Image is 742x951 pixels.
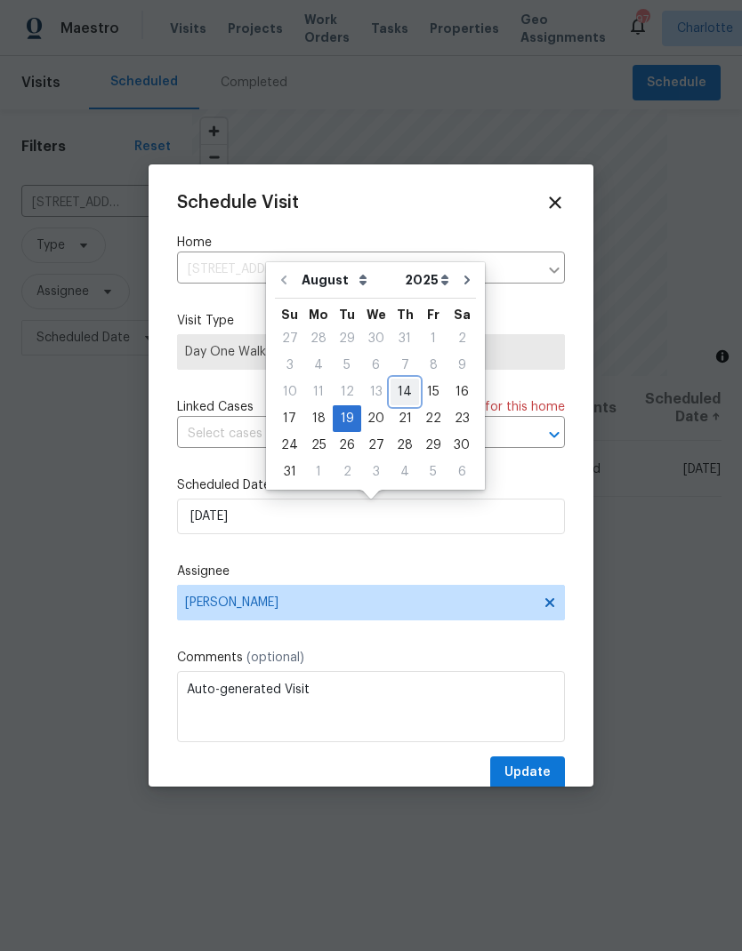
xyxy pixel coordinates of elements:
div: 5 [333,353,361,378]
div: Thu Sep 04 2025 [391,459,419,485]
select: Month [297,267,400,293]
div: Wed Aug 27 2025 [361,432,391,459]
div: Sat Sep 06 2025 [448,459,476,485]
div: 2 [333,460,361,484]
abbr: Saturday [454,308,471,321]
div: 28 [391,433,419,458]
div: Tue Aug 12 2025 [333,379,361,405]
div: 3 [361,460,391,484]
div: 1 [419,326,448,351]
div: Sun Aug 17 2025 [275,405,304,432]
div: 15 [419,380,448,404]
abbr: Tuesday [339,308,355,321]
div: 17 [275,406,304,431]
div: Thu Jul 31 2025 [391,325,419,352]
div: 28 [304,326,333,351]
div: 3 [275,353,304,378]
div: 19 [333,406,361,431]
abbr: Monday [309,308,328,321]
div: 23 [448,406,476,431]
div: 27 [361,433,391,458]
span: Close [545,193,565,212]
div: Sun Aug 03 2025 [275,352,304,379]
label: Home [177,234,565,252]
div: Sun Aug 10 2025 [275,379,304,405]
label: Comments [177,649,565,667]
input: Select cases [177,420,515,448]
span: [PERSON_NAME] [185,595,534,610]
div: Mon Aug 11 2025 [304,379,333,405]
div: Thu Aug 28 2025 [391,432,419,459]
div: Fri Aug 08 2025 [419,352,448,379]
textarea: Auto-generated Visit [177,671,565,742]
div: Fri Aug 15 2025 [419,379,448,405]
div: Mon Jul 28 2025 [304,325,333,352]
div: Tue Jul 29 2025 [333,325,361,352]
div: 30 [448,433,476,458]
div: Mon Aug 18 2025 [304,405,333,432]
div: 18 [304,406,333,431]
button: Update [490,756,565,789]
div: Wed Aug 06 2025 [361,352,391,379]
div: Fri Aug 01 2025 [419,325,448,352]
div: 27 [275,326,304,351]
div: Sun Aug 24 2025 [275,432,304,459]
div: 14 [391,380,419,404]
div: Thu Aug 21 2025 [391,405,419,432]
div: Wed Aug 20 2025 [361,405,391,432]
div: 6 [448,460,476,484]
div: 30 [361,326,391,351]
div: Sat Aug 16 2025 [448,379,476,405]
div: 22 [419,406,448,431]
select: Year [400,267,454,293]
div: 5 [419,460,448,484]
span: (optional) [246,651,304,664]
div: 26 [333,433,361,458]
span: Day One Walk [185,343,557,361]
span: Schedule Visit [177,194,299,212]
div: 29 [419,433,448,458]
abbr: Wednesday [367,308,386,321]
input: Enter in an address [177,256,538,284]
input: M/D/YYYY [177,499,565,534]
div: Wed Aug 13 2025 [361,379,391,405]
div: 11 [304,380,333,404]
div: 24 [275,433,304,458]
div: Thu Aug 14 2025 [391,379,419,405]
div: Sat Aug 30 2025 [448,432,476,459]
div: Wed Sep 03 2025 [361,459,391,485]
abbr: Sunday [281,308,298,321]
div: 12 [333,380,361,404]
div: Fri Aug 29 2025 [419,432,448,459]
div: 31 [391,326,419,351]
div: Sun Jul 27 2025 [275,325,304,352]
div: 25 [304,433,333,458]
div: 1 [304,460,333,484]
div: 20 [361,406,391,431]
button: Open [542,422,567,447]
div: Wed Jul 30 2025 [361,325,391,352]
div: Tue Aug 05 2025 [333,352,361,379]
div: 31 [275,460,304,484]
div: 21 [391,406,419,431]
span: Linked Cases [177,398,254,416]
div: Mon Aug 04 2025 [304,352,333,379]
div: 9 [448,353,476,378]
div: 4 [391,460,419,484]
div: Mon Aug 25 2025 [304,432,333,459]
span: Update [504,762,551,784]
div: Sat Aug 09 2025 [448,352,476,379]
div: 6 [361,353,391,378]
div: 8 [419,353,448,378]
label: Visit Type [177,312,565,330]
div: Sat Aug 02 2025 [448,325,476,352]
div: Sat Aug 23 2025 [448,405,476,432]
abbr: Thursday [397,308,414,321]
button: Go to previous month [270,262,297,298]
div: 16 [448,380,476,404]
div: 29 [333,326,361,351]
div: 13 [361,380,391,404]
div: 7 [391,353,419,378]
div: Fri Aug 22 2025 [419,405,448,432]
div: Tue Aug 26 2025 [333,432,361,459]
